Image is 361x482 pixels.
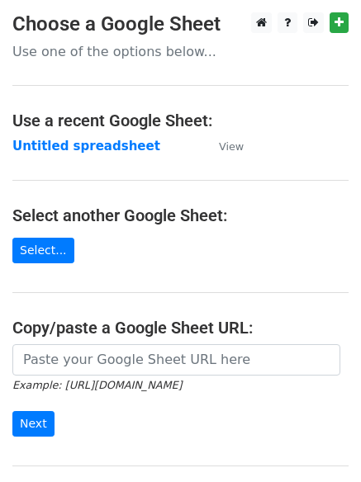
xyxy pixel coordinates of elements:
[12,238,74,263] a: Select...
[12,12,349,36] h3: Choose a Google Sheet
[12,411,55,437] input: Next
[12,43,349,60] p: Use one of the options below...
[219,140,244,153] small: View
[202,139,244,154] a: View
[12,379,182,391] small: Example: [URL][DOMAIN_NAME]
[12,111,349,130] h4: Use a recent Google Sheet:
[12,139,160,154] a: Untitled spreadsheet
[12,318,349,338] h4: Copy/paste a Google Sheet URL:
[12,206,349,225] h4: Select another Google Sheet:
[12,344,340,376] input: Paste your Google Sheet URL here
